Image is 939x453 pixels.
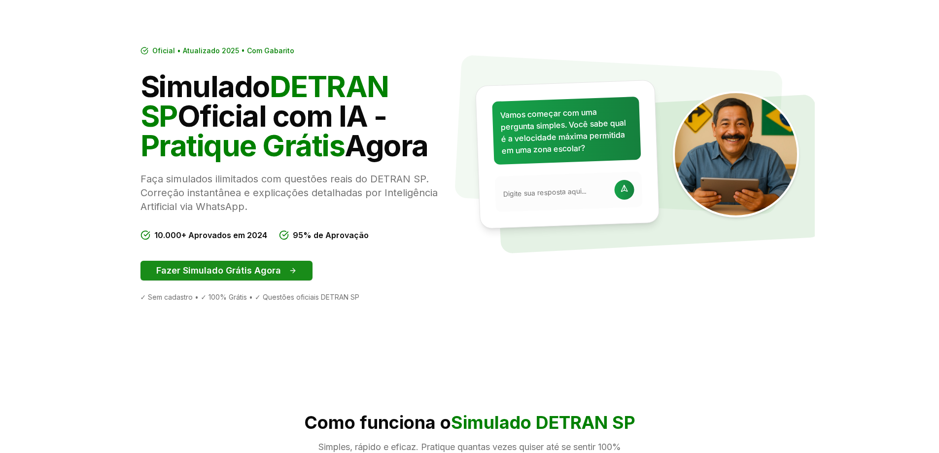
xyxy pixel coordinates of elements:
p: Vamos começar com uma pergunta simples. Você sabe qual é a velocidade máxima permitida em uma zon... [500,105,632,156]
div: ✓ Sem cadastro • ✓ 100% Grátis • ✓ Questões oficiais DETRAN SP [140,292,462,302]
span: Pratique Grátis [140,128,345,163]
h2: Como funciona o [140,413,799,432]
p: Faça simulados ilimitados com questões reais do DETRAN SP. Correção instantânea e explicações det... [140,172,462,213]
button: Fazer Simulado Grátis Agora [140,261,313,280]
span: 10.000+ Aprovados em 2024 [154,229,267,241]
h1: Simulado Oficial com IA - Agora [140,71,462,160]
span: Oficial • Atualizado 2025 • Com Gabarito [152,46,294,56]
span: Simulado DETRAN SP [451,412,635,433]
span: DETRAN SP [140,69,389,134]
img: Tio Trânsito [673,91,799,217]
span: 95% de Aprovação [293,229,369,241]
input: Digite sua resposta aqui... [503,185,609,199]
